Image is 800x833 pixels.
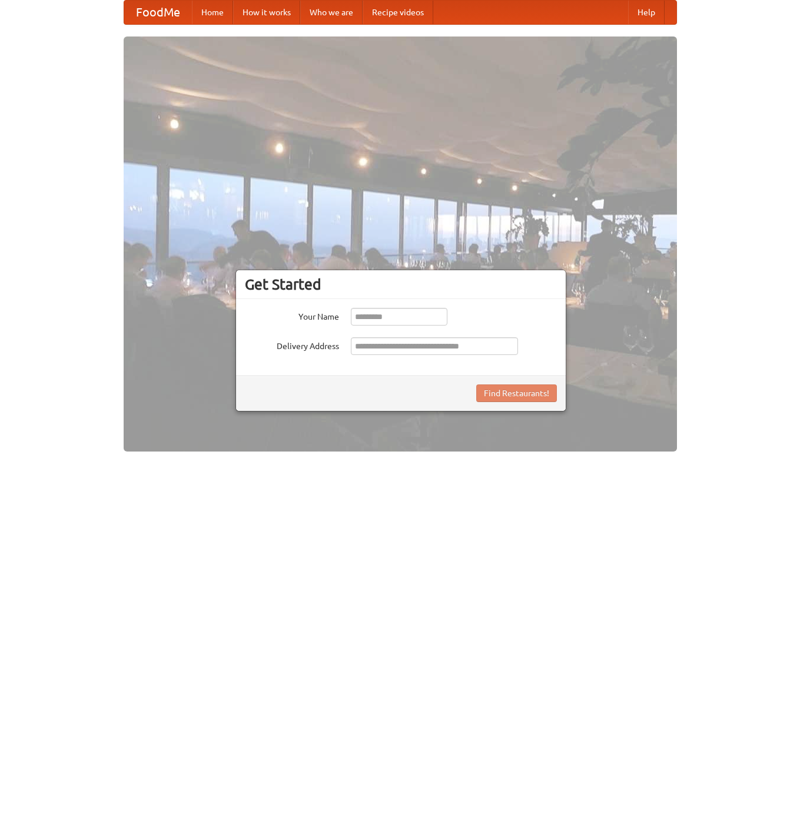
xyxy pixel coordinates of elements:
[245,337,339,352] label: Delivery Address
[233,1,300,24] a: How it works
[192,1,233,24] a: Home
[124,1,192,24] a: FoodMe
[628,1,665,24] a: Help
[300,1,363,24] a: Who we are
[363,1,433,24] a: Recipe videos
[245,276,557,293] h3: Get Started
[245,308,339,323] label: Your Name
[476,384,557,402] button: Find Restaurants!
